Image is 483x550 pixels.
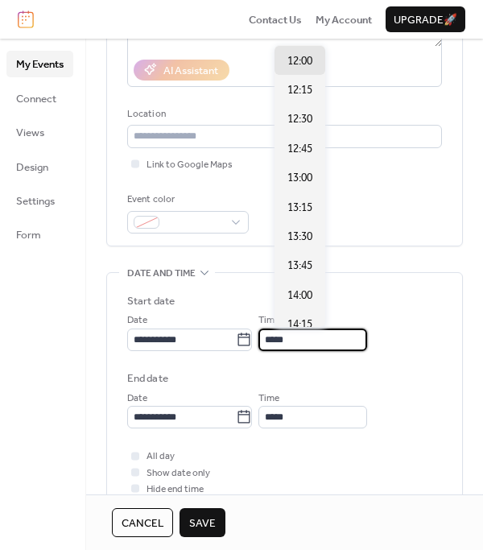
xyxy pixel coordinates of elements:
[127,391,147,407] span: Date
[18,10,34,28] img: logo
[147,465,210,482] span: Show date only
[6,154,73,180] a: Design
[127,293,175,309] div: Start date
[180,508,225,537] button: Save
[6,119,73,145] a: Views
[287,53,312,69] span: 12:00
[287,258,312,274] span: 13:45
[249,11,302,27] a: Contact Us
[127,312,147,329] span: Date
[6,188,73,213] a: Settings
[16,91,56,107] span: Connect
[147,157,233,173] span: Link to Google Maps
[112,508,173,537] button: Cancel
[287,200,312,216] span: 13:15
[127,192,246,208] div: Event color
[189,515,216,531] span: Save
[394,12,457,28] span: Upgrade 🚀
[316,11,372,27] a: My Account
[287,141,312,157] span: 12:45
[127,370,168,387] div: End date
[287,82,312,98] span: 12:15
[287,111,312,127] span: 12:30
[287,229,312,245] span: 13:30
[287,170,312,186] span: 13:00
[16,159,48,176] span: Design
[258,391,279,407] span: Time
[316,12,372,28] span: My Account
[258,312,279,329] span: Time
[386,6,465,32] button: Upgrade🚀
[287,316,312,333] span: 14:15
[16,193,55,209] span: Settings
[127,106,439,122] div: Location
[6,85,73,111] a: Connect
[127,266,196,282] span: Date and time
[16,56,64,72] span: My Events
[122,515,163,531] span: Cancel
[287,287,312,304] span: 14:00
[147,482,204,498] span: Hide end time
[147,449,175,465] span: All day
[16,125,44,141] span: Views
[16,227,41,243] span: Form
[6,51,73,77] a: My Events
[249,12,302,28] span: Contact Us
[6,221,73,247] a: Form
